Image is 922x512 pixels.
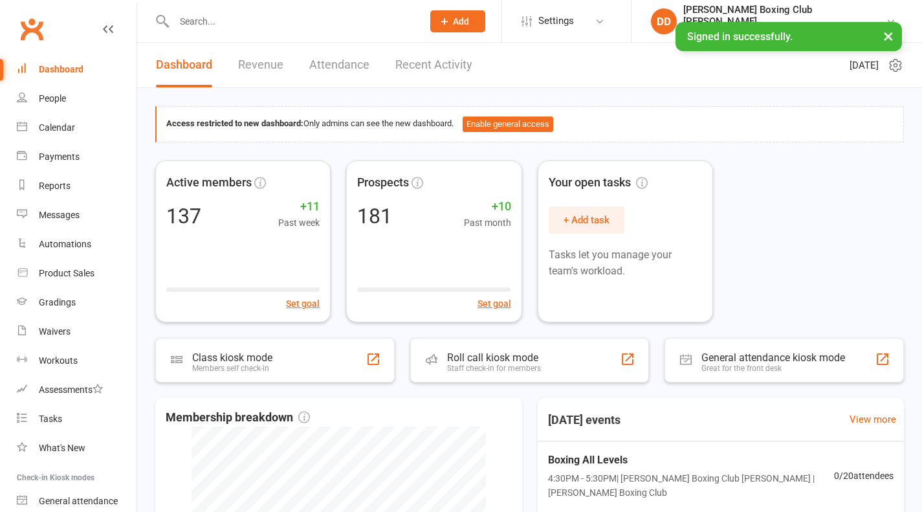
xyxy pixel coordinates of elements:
a: Gradings [17,288,137,317]
a: Payments [17,142,137,172]
span: 0 / 20 attendees [834,469,894,483]
a: View more [850,412,896,427]
span: Active members [166,173,252,192]
div: Class kiosk mode [192,351,272,364]
div: Reports [39,181,71,191]
a: Waivers [17,317,137,346]
div: Staff check-in for members [447,364,541,373]
a: Recent Activity [395,43,472,87]
button: Set goal [477,296,511,311]
span: Add [453,16,469,27]
span: [DATE] [850,58,879,73]
div: DD [651,8,677,34]
a: Product Sales [17,259,137,288]
span: Settings [538,6,574,36]
div: Roll call kiosk mode [447,351,541,364]
span: +11 [278,197,320,216]
button: Add [430,10,485,32]
span: Signed in successfully. [687,30,793,43]
button: + Add task [549,206,624,234]
a: Workouts [17,346,137,375]
button: Enable general access [463,117,553,132]
span: Membership breakdown [166,408,310,427]
a: Messages [17,201,137,230]
p: Tasks let you manage your team's workload. [549,247,702,280]
h3: [DATE] events [538,408,631,432]
a: What's New [17,434,137,463]
div: [PERSON_NAME] Boxing Club [PERSON_NAME] [683,4,886,27]
div: Only admins can see the new dashboard. [166,117,894,132]
div: Workouts [39,355,78,366]
div: Payments [39,151,80,162]
div: Great for the front desk [701,364,845,373]
span: Past month [464,216,511,230]
div: Tasks [39,414,62,424]
input: Search... [170,12,413,30]
a: Assessments [17,375,137,405]
div: People [39,93,66,104]
div: 181 [357,206,392,227]
div: General attendance kiosk mode [701,351,845,364]
div: Dashboard [39,64,83,74]
a: People [17,84,137,113]
a: Calendar [17,113,137,142]
div: Product Sales [39,268,94,278]
div: General attendance [39,496,118,506]
div: What's New [39,443,85,453]
div: Assessments [39,384,103,395]
span: +10 [464,197,511,216]
div: Members self check-in [192,364,272,373]
a: Clubworx [16,13,48,45]
span: 4:30PM - 5:30PM | [PERSON_NAME] Boxing Club [PERSON_NAME] | [PERSON_NAME] Boxing Club [548,471,835,500]
div: Messages [39,210,80,220]
div: Calendar [39,122,75,133]
a: Reports [17,172,137,201]
span: Your open tasks [549,173,648,192]
div: Waivers [39,326,71,337]
div: Gradings [39,297,76,307]
a: Tasks [17,405,137,434]
span: Past week [278,216,320,230]
div: Automations [39,239,91,249]
span: Boxing All Levels [548,452,835,469]
button: Set goal [286,296,320,311]
a: Dashboard [156,43,212,87]
strong: Access restricted to new dashboard: [166,118,303,128]
button: × [877,22,900,50]
a: Automations [17,230,137,259]
a: Dashboard [17,55,137,84]
a: Revenue [238,43,283,87]
span: Prospects [357,173,409,192]
div: 137 [166,206,201,227]
a: Attendance [309,43,369,87]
